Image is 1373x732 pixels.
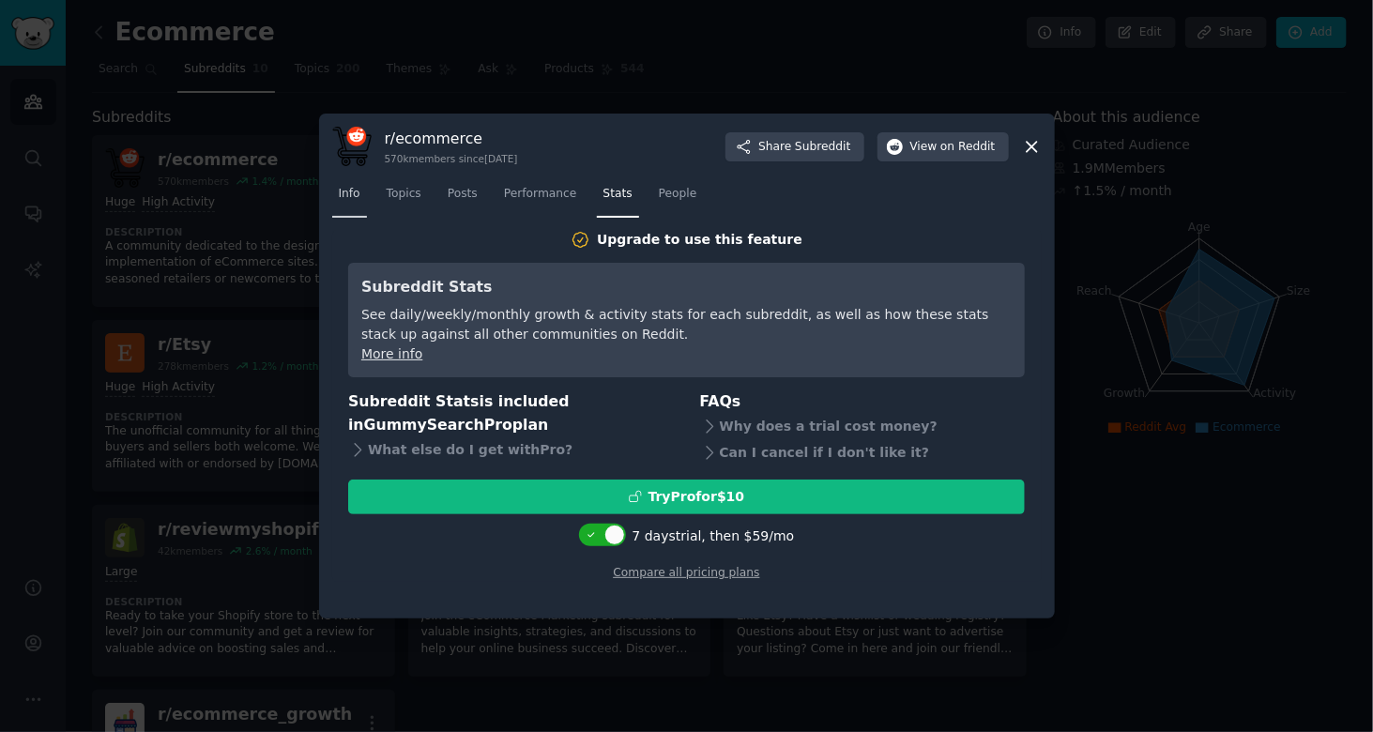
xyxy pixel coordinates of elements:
h3: Subreddit Stats is included in plan [348,390,674,436]
span: Share [758,139,850,156]
img: ecommerce [332,127,372,166]
span: GummySearch Pro [364,416,512,434]
a: More info [361,346,422,361]
span: People [659,186,697,203]
div: Why does a trial cost money? [700,414,1026,440]
button: Viewon Reddit [877,132,1009,162]
span: Info [339,186,360,203]
a: Info [332,179,367,218]
span: Posts [448,186,478,203]
button: TryProfor$10 [348,480,1025,514]
a: Topics [380,179,428,218]
div: Upgrade to use this feature [597,230,802,250]
div: Try Pro for $10 [648,487,745,507]
h3: Subreddit Stats [361,276,1012,299]
button: ShareSubreddit [725,132,863,162]
div: 7 days trial, then $ 59 /mo [633,526,795,546]
a: Stats [597,179,639,218]
h3: FAQs [700,390,1026,414]
a: Posts [441,179,484,218]
span: Topics [387,186,421,203]
span: Subreddit [795,139,850,156]
div: See daily/weekly/monthly growth & activity stats for each subreddit, as well as how these stats s... [361,305,1012,344]
span: on Reddit [940,139,995,156]
div: 570k members since [DATE] [385,152,518,165]
div: What else do I get with Pro ? [348,436,674,463]
div: Can I cancel if I don't like it? [700,440,1026,466]
span: Stats [603,186,633,203]
span: View [910,139,996,156]
a: Compare all pricing plans [613,566,759,579]
h3: r/ ecommerce [385,129,518,148]
a: People [652,179,704,218]
span: Performance [504,186,577,203]
a: Performance [497,179,584,218]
